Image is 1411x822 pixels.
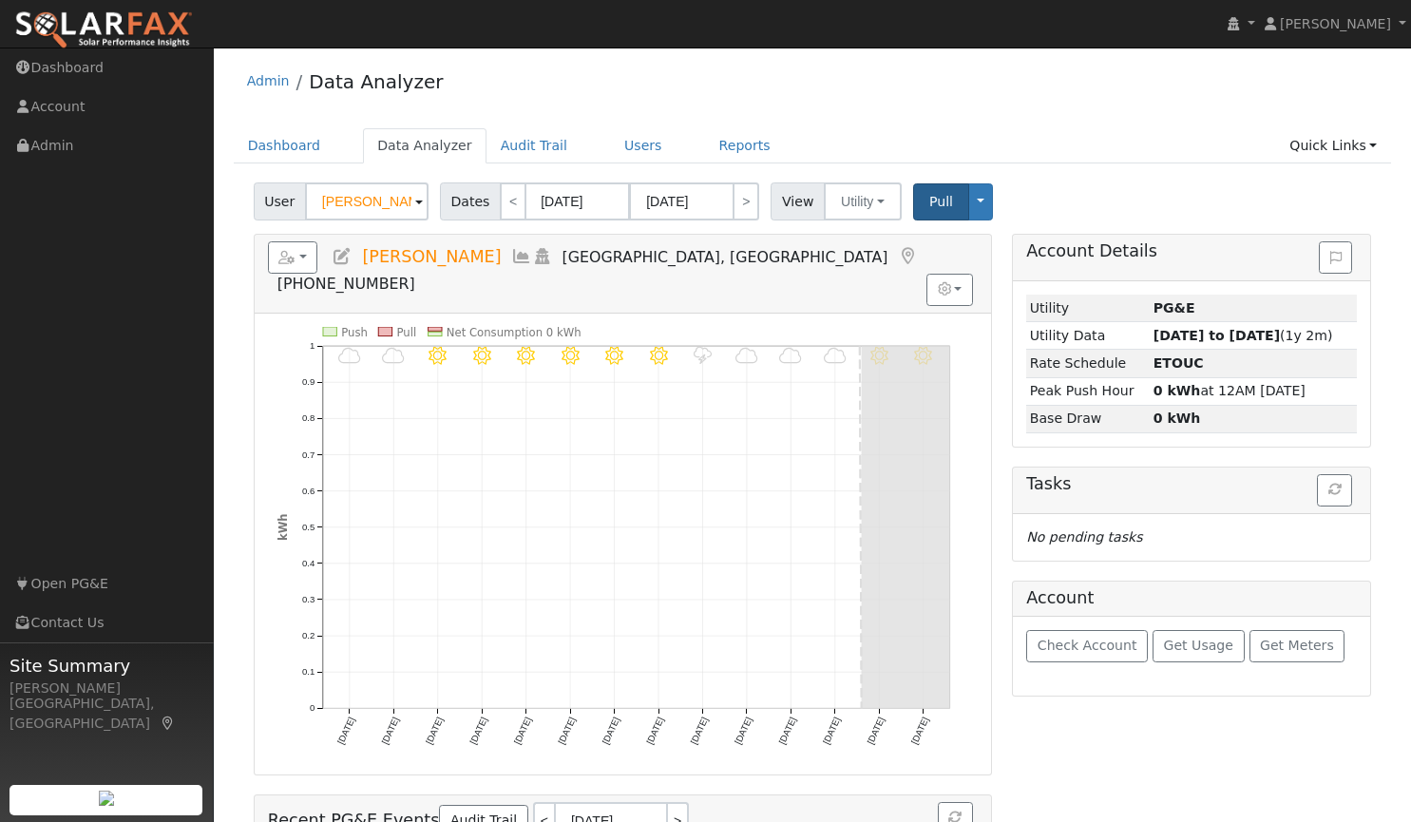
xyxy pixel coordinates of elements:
button: Get Meters [1249,630,1345,662]
span: [GEOGRAPHIC_DATA], [GEOGRAPHIC_DATA] [562,248,888,266]
button: Issue History [1319,241,1352,274]
text: 0.1 [302,666,315,677]
text: Net Consumption 0 kWh [447,325,582,338]
i: 9/29 - Clear [562,347,580,365]
a: Login As (last Never) [532,247,553,266]
i: 10/04 - MostlyCloudy [779,347,802,365]
i: 9/26 - Clear [429,347,447,365]
i: 9/28 - Clear [517,347,535,365]
span: [PHONE_NUMBER] [277,275,415,293]
td: Utility [1026,295,1150,322]
strong: [DATE] to [DATE] [1154,328,1280,343]
td: Base Draw [1026,405,1150,432]
span: (1y 2m) [1154,328,1333,343]
text: 0.3 [302,594,315,604]
a: Data Analyzer [363,128,486,163]
text: kWh [276,513,289,541]
text: 1 [310,340,315,351]
strong: ID: 17379498, authorized: 10/07/25 [1154,300,1195,315]
h5: Tasks [1026,474,1357,494]
button: Utility [824,182,902,220]
button: Refresh [1317,474,1352,507]
a: > [733,182,759,220]
i: 10/03 - MostlyCloudy [735,347,758,365]
a: Map [160,716,177,731]
a: < [500,182,526,220]
i: 10/02 - Thunderstorms [694,347,712,365]
text: 0.2 [302,630,315,640]
text: 0 [310,703,315,714]
div: [PERSON_NAME] [10,679,203,698]
td: at 12AM [DATE] [1150,377,1357,405]
h5: Account [1026,588,1094,607]
text: [DATE] [865,716,887,746]
i: 9/27 - Clear [473,347,491,365]
h5: Account Details [1026,241,1357,261]
i: 9/24 - Cloudy [338,347,361,365]
input: Select a User [305,182,429,220]
text: 0.4 [302,558,315,568]
text: [DATE] [644,716,666,746]
span: Dates [440,182,501,220]
img: SolarFax [14,10,193,50]
i: 9/30 - Clear [605,347,623,365]
a: Edit User (38424) [332,247,353,266]
text: 0.5 [302,522,315,532]
strong: 0 kWh [1154,383,1201,398]
text: [DATE] [909,716,931,746]
button: Get Usage [1153,630,1245,662]
span: View [771,182,825,220]
div: [GEOGRAPHIC_DATA], [GEOGRAPHIC_DATA] [10,694,203,734]
a: Users [610,128,677,163]
a: Admin [247,73,290,88]
span: Get Meters [1260,638,1334,653]
span: User [254,182,306,220]
text: 0.6 [302,486,315,496]
i: 9/25 - Cloudy [382,347,405,365]
a: Multi-Series Graph [511,247,532,266]
text: [DATE] [512,716,534,746]
span: Get Usage [1164,638,1233,653]
td: Rate Schedule [1026,350,1150,377]
text: [DATE] [600,716,621,746]
text: [DATE] [688,716,710,746]
span: Check Account [1038,638,1137,653]
text: [DATE] [424,716,446,746]
span: [PERSON_NAME] [1280,16,1391,31]
a: Audit Trail [486,128,582,163]
text: [DATE] [733,716,754,746]
i: 10/05 - MostlyCloudy [824,347,847,365]
text: [DATE] [379,716,401,746]
strong: 0 kWh [1154,411,1201,426]
td: Utility Data [1026,322,1150,350]
text: 0.9 [302,376,315,387]
a: Map [897,247,918,266]
button: Check Account [1026,630,1148,662]
td: Peak Push Hour [1026,377,1150,405]
text: 0.7 [302,449,315,460]
text: [DATE] [776,716,798,746]
strong: C [1154,355,1204,371]
i: 10/01 - Clear [650,347,668,365]
a: Reports [705,128,785,163]
text: Pull [396,325,416,338]
span: Pull [929,194,953,209]
text: [DATE] [467,716,489,746]
a: Quick Links [1275,128,1391,163]
a: Data Analyzer [309,70,443,93]
text: 0.8 [302,412,315,423]
text: [DATE] [556,716,578,746]
img: retrieve [99,791,114,806]
a: Dashboard [234,128,335,163]
text: [DATE] [821,716,843,746]
text: Push [341,325,368,338]
text: [DATE] [335,716,357,746]
button: Pull [913,183,969,220]
span: Site Summary [10,653,203,679]
i: No pending tasks [1026,529,1142,545]
span: [PERSON_NAME] [362,247,501,266]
